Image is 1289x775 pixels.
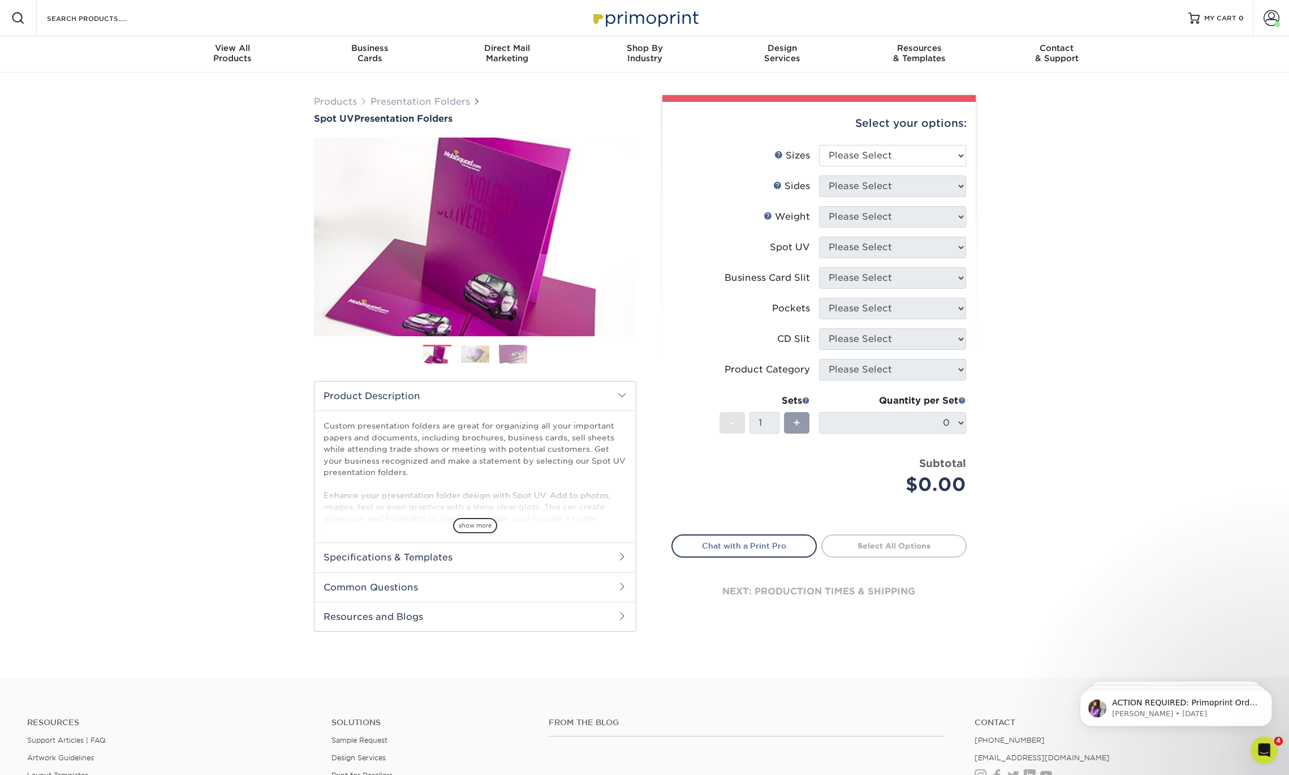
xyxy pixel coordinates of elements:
[730,414,735,431] span: -
[314,125,636,348] img: Spot UV 01
[793,414,800,431] span: +
[314,113,636,124] a: Spot UVPresentation Folders
[851,43,988,53] span: Resources
[164,43,301,63] div: Products
[423,345,451,365] img: Presentation Folders 01
[314,96,357,107] a: Products
[1204,14,1236,23] span: MY CART
[725,363,810,376] div: Product Category
[331,718,532,727] h4: Solutions
[438,36,576,72] a: Direct MailMarketing
[301,43,438,53] span: Business
[819,394,966,408] div: Quantity per Set
[499,345,527,364] img: Presentation Folders 03
[774,149,810,162] div: Sizes
[314,602,636,631] h2: Resources and Blogs
[314,113,354,124] span: Spot UV
[988,36,1126,72] a: Contact& Support
[764,210,810,224] div: Weight
[324,420,627,593] p: Custom presentation folders are great for organizing all your important papers and documents, inc...
[777,332,810,346] div: CD Slit
[314,572,636,602] h2: Common Questions
[725,271,810,285] div: Business Card Slit
[1251,737,1278,764] iframe: Intercom live chat
[576,36,713,72] a: Shop ByIndustry
[301,43,438,63] div: Cards
[438,43,576,53] span: Direct Mail
[301,36,438,72] a: BusinessCards
[1063,665,1289,744] iframe: Intercom notifications message
[46,11,156,25] input: SEARCH PRODUCTS.....
[713,36,851,72] a: DesignServices
[988,43,1126,63] div: & Support
[576,43,713,63] div: Industry
[773,179,810,193] div: Sides
[49,33,195,368] span: ACTION REQUIRED: Primoprint Order 25922-33972-33624 Thank you for placing your print order with P...
[314,113,636,124] h1: Presentation Folders
[671,102,967,145] div: Select your options:
[975,718,1262,727] a: Contact
[770,241,810,254] div: Spot UV
[27,718,314,727] h4: Resources
[331,736,387,744] a: Sample Request
[438,43,576,63] div: Marketing
[713,43,851,53] span: Design
[331,753,386,762] a: Design Services
[975,753,1110,762] a: [EMAIL_ADDRESS][DOMAIN_NAME]
[453,518,497,533] span: show more
[314,382,636,410] h2: Product Description
[772,302,810,315] div: Pockets
[49,44,195,54] p: Message from Erica, sent 2w ago
[671,534,817,557] a: Chat with a Print Pro
[671,558,967,626] div: next: production times & shipping
[988,43,1126,53] span: Contact
[1274,737,1283,746] span: 4
[164,36,301,72] a: View AllProducts
[919,457,966,469] strong: Subtotal
[576,43,713,53] span: Shop By
[975,736,1045,744] a: [PHONE_NUMBER]
[851,36,988,72] a: Resources& Templates
[1239,14,1244,22] span: 0
[588,6,701,30] img: Primoprint
[719,394,810,408] div: Sets
[164,43,301,53] span: View All
[549,718,944,727] h4: From the Blog
[314,542,636,572] h2: Specifications & Templates
[461,345,489,363] img: Presentation Folders 02
[370,96,470,107] a: Presentation Folders
[821,534,967,557] a: Select All Options
[827,471,966,498] div: $0.00
[851,43,988,63] div: & Templates
[713,43,851,63] div: Services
